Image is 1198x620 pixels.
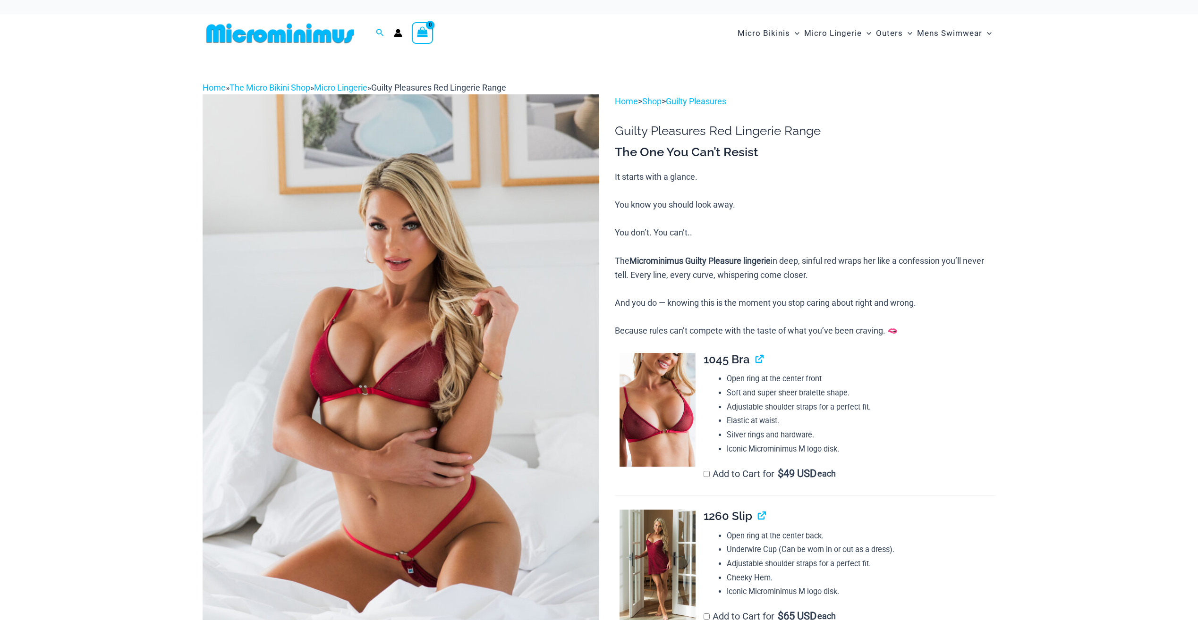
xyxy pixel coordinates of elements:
[903,21,912,45] span: Menu Toggle
[727,372,996,386] li: Open ring at the center front
[615,170,995,338] p: It starts with a glance. You know you should look away. You don’t. You can’t.. The in deep, sinfu...
[615,94,995,109] p: > >
[876,21,903,45] span: Outers
[727,585,996,599] li: Iconic Microminimus M logo disk.
[734,17,996,49] nav: Site Navigation
[203,23,358,44] img: MM SHOP LOGO FLAT
[727,557,996,571] li: Adjustable shoulder straps for a perfect fit.
[615,96,638,106] a: Home
[394,29,402,37] a: Account icon link
[704,468,836,479] label: Add to Cart for
[314,83,367,92] a: Micro Lingerie
[727,400,996,414] li: Adjustable shoulder straps for a perfect fit.
[615,144,995,160] h3: The One You Can’t Resist
[704,471,710,477] input: Add to Cart for$49 USD each
[704,613,710,620] input: Add to Cart for$65 USD each
[203,83,506,92] span: » » »
[735,19,802,48] a: Micro BikinisMenu ToggleMenu Toggle
[666,96,726,106] a: Guilty Pleasures
[412,22,433,44] a: View Shopping Cart, empty
[727,428,996,442] li: Silver rings and hardware.
[817,469,836,478] span: each
[229,83,310,92] a: The Micro Bikini Shop
[615,124,995,138] h1: Guilty Pleasures Red Lingerie Range
[371,83,506,92] span: Guilty Pleasures Red Lingerie Range
[203,83,226,92] a: Home
[778,469,816,478] span: 49 USD
[620,353,696,467] img: Guilty Pleasures Red 1045 Bra
[727,414,996,428] li: Elastic at waist.
[778,468,783,479] span: $
[704,352,750,366] span: 1045 Bra
[727,543,996,557] li: Underwire Cup (Can be worn in or out as a dress).
[376,27,384,39] a: Search icon link
[802,19,874,48] a: Micro LingerieMenu ToggleMenu Toggle
[727,571,996,585] li: Cheeky Hem.
[915,19,994,48] a: Mens SwimwearMenu ToggleMenu Toggle
[727,386,996,400] li: Soft and super sheer bralette shape.
[727,529,996,543] li: Open ring at the center back.
[738,21,790,45] span: Micro Bikinis
[917,21,982,45] span: Mens Swimwear
[704,509,752,523] span: 1260 Slip
[804,21,862,45] span: Micro Lingerie
[790,21,799,45] span: Menu Toggle
[982,21,992,45] span: Menu Toggle
[642,96,662,106] a: Shop
[862,21,871,45] span: Menu Toggle
[629,256,771,266] b: Microminimus Guilty Pleasure lingerie
[874,19,915,48] a: OutersMenu ToggleMenu Toggle
[727,442,996,456] li: Iconic Microminimus M logo disk.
